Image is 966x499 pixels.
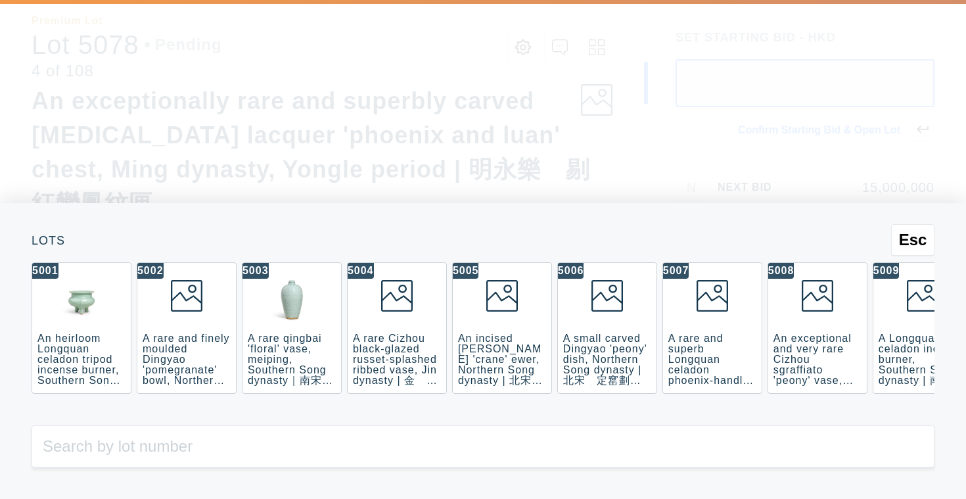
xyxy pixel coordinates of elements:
div: A Longquan celadon incense burner, Southern Song dynasty | 南宋 龍泉青釉弦紋獸耳簋式爐 [879,333,965,407]
div: A small carved Dingyao 'peony' dish, Northern Song dynasty | 北宋 定窰劃牡丹紋小盤 [563,333,647,396]
div: An heirloom Longquan celadon tripod incense burner, Southern Song dynasty | 南宋 龍泉青釉鬲式爐 [37,333,122,407]
div: 5004 [348,263,374,279]
div: An exceptional and very rare Cizhou sgraffiato 'peony' vase, meiping, Northern Song dynasty | 北宋 ... [773,333,858,439]
div: An incised [PERSON_NAME] 'crane' ewer, Northern Song dynasty | 北宋 越窰青釉劃雲鶴紋執壺 [458,333,543,407]
div: 5001 [32,263,58,279]
div: A rare and finely moulded Dingyao 'pomegranate' bowl, Northern Song - Jin dynasty | 北宋至金 定窰白釉印海石榴紋盌 [143,333,230,428]
div: 5007 [663,263,689,279]
div: 5005 [453,263,479,279]
button: Esc [891,224,934,256]
div: A rare qingbai 'floral' vase, meiping, Southern Song dynasty｜南宋 青白釉劃花卉紋梅瓶 [248,333,333,407]
div: 5008 [768,263,794,279]
div: Lots [32,235,934,247]
div: A rare Cizhou black-glazed russet-splashed ribbed vase, Jin dynasty | 金 磁州窰黑釉鐵鏽斑堆線紋百合口瓶 [353,333,438,407]
div: 5009 [873,263,900,279]
div: A rare and superb Longquan celadon phoenix-handled 'kinuta' vase, Southern Song dynasty | 南宋 龍泉青釉... [668,333,756,439]
div: 5006 [558,263,584,279]
input: Search by lot number [32,425,934,467]
div: 5002 [137,263,164,279]
div: 5003 [242,263,269,279]
span: Esc [899,231,927,249]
